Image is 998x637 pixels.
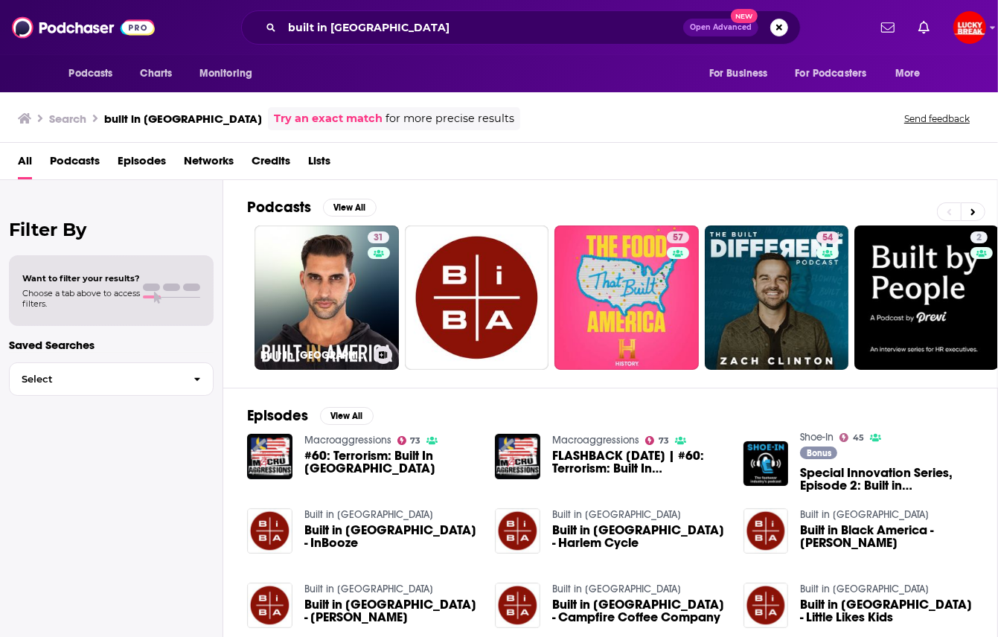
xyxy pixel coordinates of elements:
a: 57 [667,231,689,243]
a: EpisodesView All [247,406,374,425]
button: View All [323,199,377,217]
span: Podcasts [69,63,113,84]
a: Built in Black America - InBooze [304,524,478,549]
span: Monitoring [199,63,252,84]
span: Bonus [807,449,831,458]
a: Built in Black America - Campfire Coffee Company [552,598,726,624]
input: Search podcasts, credits, & more... [282,16,683,39]
img: Built in Black America - Adrian Miller [247,583,292,628]
a: Built in Black America - Tiffany Wesley [800,524,973,549]
a: Built in Black America [552,508,681,521]
a: Built in Black America [304,508,433,521]
button: View All [320,407,374,425]
span: For Podcasters [796,63,867,84]
a: Built in Black America [800,583,929,595]
img: FLASHBACK FRIDAY | #60: Terrorism: Built In America [495,434,540,479]
h3: Search [49,112,86,126]
button: Show profile menu [953,11,986,44]
span: 45 [853,435,864,441]
span: 31 [374,231,383,246]
span: for more precise results [386,110,514,127]
span: Select [10,374,182,384]
a: Macroaggressions [304,434,391,446]
a: 45 [839,433,864,442]
a: Show notifications dropdown [875,15,901,40]
a: Credits [252,149,290,179]
span: For Business [709,63,768,84]
button: open menu [885,60,939,88]
a: Built in Black America [800,508,929,521]
span: Built in [GEOGRAPHIC_DATA] - Campfire Coffee Company [552,598,726,624]
div: Search podcasts, credits, & more... [241,10,801,45]
a: Built in Black America - Adrian Miller [304,598,478,624]
span: Built in Black America - [PERSON_NAME] [800,524,973,549]
a: Built in Black America - InBooze [247,508,292,554]
button: Open AdvancedNew [683,19,758,36]
span: 54 [822,231,833,246]
button: open menu [786,60,889,88]
span: #60: Terrorism: Built In [GEOGRAPHIC_DATA] [304,449,478,475]
span: FLASHBACK [DATE] | #60: Terrorism: Built In [GEOGRAPHIC_DATA] [552,449,726,475]
a: Shoe-In [800,431,834,444]
button: Select [9,362,214,396]
img: Special Innovation Series, Episode 2: Built in America in Focus with KEEN [743,441,789,487]
span: Charts [141,63,173,84]
img: Built in Black America - Harlem Cycle [495,508,540,554]
span: More [895,63,921,84]
button: open menu [59,60,132,88]
a: Charts [131,60,182,88]
button: Send feedback [900,112,974,125]
a: Episodes [118,149,166,179]
img: #60: Terrorism: Built In America [247,434,292,479]
span: 2 [976,231,982,246]
img: Built in Black America - Campfire Coffee Company [495,583,540,628]
a: Special Innovation Series, Episode 2: Built in America in Focus with KEEN [800,467,973,492]
span: New [731,9,758,23]
span: 57 [673,231,683,246]
h2: Filter By [9,219,214,240]
a: Built in Black America - Harlem Cycle [552,524,726,549]
span: Networks [184,149,234,179]
a: All [18,149,32,179]
a: 57 [554,225,699,370]
h2: Podcasts [247,198,311,217]
a: Built in Black America [304,583,433,595]
span: 73 [410,438,420,444]
a: Try an exact match [274,110,383,127]
button: open menu [189,60,272,88]
span: Want to filter your results? [22,273,140,284]
a: Podcasts [50,149,100,179]
img: Built in Black America - Tiffany Wesley [743,508,789,554]
img: User Profile [953,11,986,44]
span: 73 [659,438,669,444]
span: Special Innovation Series, Episode 2: Built in [GEOGRAPHIC_DATA] in Focus with KEEN [800,467,973,492]
img: Built in Black America - Little Likes Kids [743,583,789,628]
span: Lists [308,149,330,179]
span: Logged in as annagregory [953,11,986,44]
p: Saved Searches [9,338,214,352]
a: 54 [816,231,839,243]
h3: Built In [GEOGRAPHIC_DATA] [260,349,368,362]
span: Built in [GEOGRAPHIC_DATA] - InBooze [304,524,478,549]
span: Open Advanced [690,24,752,31]
h2: Episodes [247,406,308,425]
a: Built in Black America - Little Likes Kids [800,598,973,624]
a: 31 [368,231,389,243]
span: Built in [GEOGRAPHIC_DATA] - [PERSON_NAME] [304,598,478,624]
img: Podchaser - Follow, Share and Rate Podcasts [12,13,155,42]
a: 54 [705,225,849,370]
a: Macroaggressions [552,434,639,446]
a: Built in Black America [552,583,681,595]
